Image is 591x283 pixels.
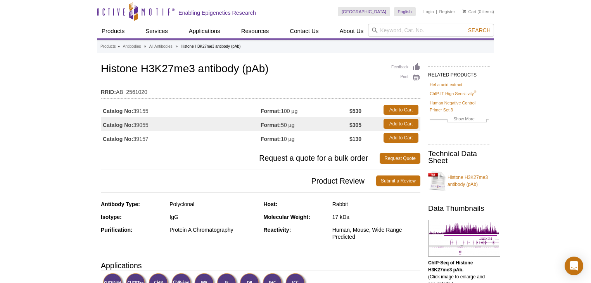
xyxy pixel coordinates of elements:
[428,66,490,80] h2: RELATED PRODUCTS
[463,9,466,13] img: Your Cart
[169,226,257,233] div: Protein A Chromatography
[184,24,225,38] a: Applications
[368,24,494,37] input: Keyword, Cat. No.
[394,7,416,16] a: English
[428,220,500,257] img: Histone H3K27me3 antibody (pAb) tested by ChIP-Seq.
[101,103,261,117] td: 39155
[430,115,489,124] a: Show More
[169,201,257,208] div: Polyclonal
[101,117,261,131] td: 39055
[103,135,133,142] strong: Catalog No:
[261,117,349,131] td: 50 µg
[376,175,420,186] a: Submit a Review
[141,24,173,38] a: Services
[237,24,274,38] a: Resources
[101,153,380,164] span: Request a quote for a bulk order
[332,226,420,240] div: Human, Mouse, Wide Range Predicted
[565,257,583,275] div: Open Intercom Messenger
[463,9,476,14] a: Cart
[101,84,420,96] td: AB_2561020
[261,122,281,128] strong: Format:
[384,119,418,129] a: Add to Cart
[101,201,140,207] strong: Antibody Type:
[101,89,116,95] strong: RRID:
[428,205,490,212] h2: Data Thumbnails
[428,169,490,193] a: Histone H3K27me3 antibody (pAb)
[428,260,473,273] b: ChIP-Seq of Histone H3K27me3 pAb.
[101,175,376,186] span: Product Review
[466,27,493,34] button: Search
[261,103,349,117] td: 100 µg
[285,24,323,38] a: Contact Us
[335,24,368,38] a: About Us
[439,9,455,14] a: Register
[101,214,122,220] strong: Isotype:
[384,133,418,143] a: Add to Cart
[430,99,489,113] a: Human Negative Control Primer Set 3
[178,9,256,16] h2: Enabling Epigenetics Research
[391,73,420,82] a: Print
[118,44,120,49] li: »
[97,24,129,38] a: Products
[123,43,141,50] a: Antibodies
[338,7,390,16] a: [GEOGRAPHIC_DATA]
[103,108,133,115] strong: Catalog No:
[474,90,477,94] sup: ®
[332,201,420,208] div: Rabbit
[181,44,241,49] li: Histone H3K27me3 antibody (pAb)
[149,43,173,50] a: All Antibodies
[436,7,437,16] li: |
[264,227,291,233] strong: Reactivity:
[430,81,462,88] a: HeLa acid extract
[463,7,494,16] li: (0 items)
[380,153,420,164] a: Request Quote
[101,63,420,76] h1: Histone H3K27me3 antibody (pAb)
[384,105,418,115] a: Add to Cart
[144,44,146,49] li: »
[430,90,476,97] a: ChIP-IT High Sensitivity®
[391,63,420,71] a: Feedback
[103,122,133,128] strong: Catalog No:
[101,227,133,233] strong: Purification:
[101,131,261,145] td: 39157
[261,108,281,115] strong: Format:
[468,27,491,33] span: Search
[100,43,116,50] a: Products
[428,150,490,164] h2: Technical Data Sheet
[261,135,281,142] strong: Format:
[264,201,278,207] strong: Host:
[349,135,361,142] strong: $130
[264,214,310,220] strong: Molecular Weight:
[349,122,361,128] strong: $305
[175,44,178,49] li: »
[261,131,349,145] td: 10 µg
[332,214,420,220] div: 17 kDa
[169,214,257,220] div: IgG
[423,9,434,14] a: Login
[101,260,420,271] h3: Applications
[349,108,361,115] strong: $530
